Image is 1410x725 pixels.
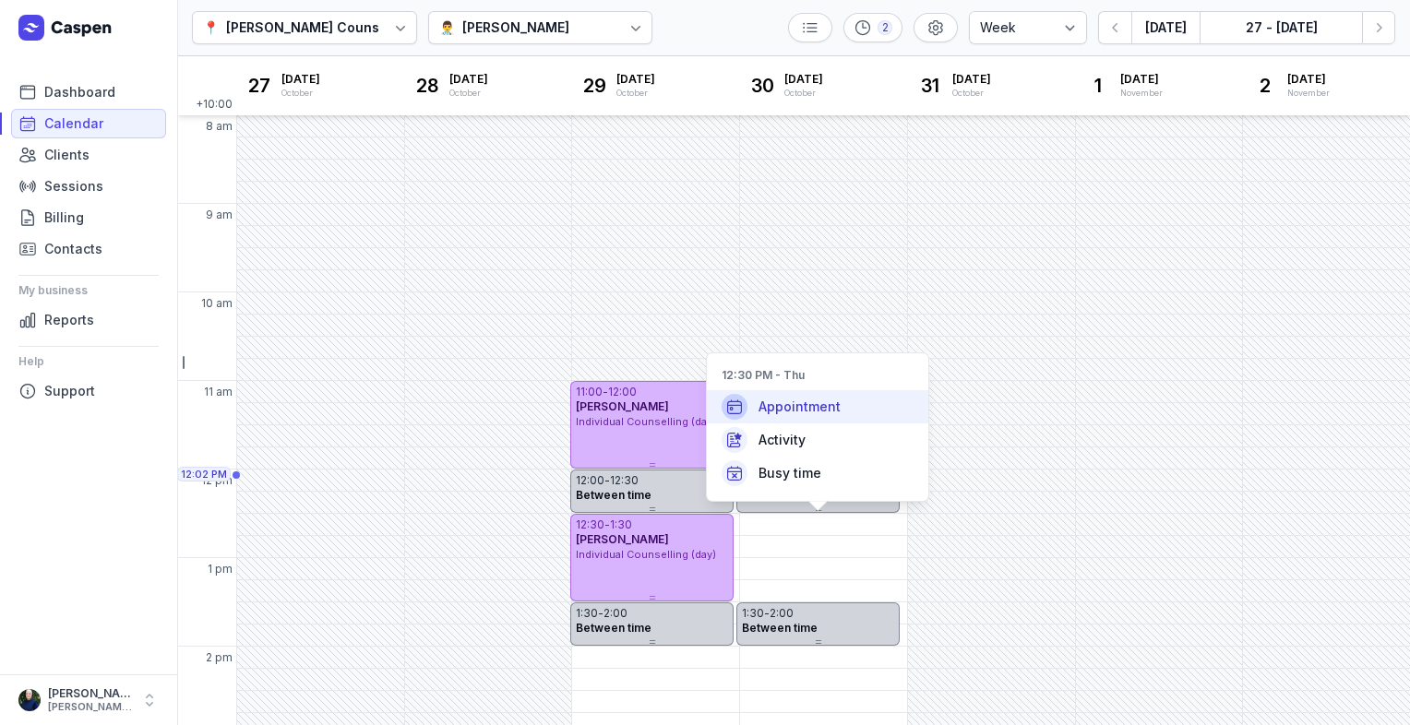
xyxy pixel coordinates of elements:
span: 2 pm [206,650,233,665]
span: Dashboard [44,81,115,103]
span: 11 am [204,385,233,399]
span: [DATE] [281,72,320,87]
div: November [1120,87,1163,100]
div: 12:30 [610,473,639,488]
span: [DATE] [784,72,823,87]
div: 28 [412,71,442,101]
span: 12:02 PM [181,467,227,481]
div: October [784,87,823,100]
div: - [598,606,603,621]
span: 8 am [206,119,233,134]
span: [PERSON_NAME] [576,399,669,413]
button: 27 - [DATE] [1200,11,1362,44]
div: 27 [245,71,274,101]
span: Appointment [759,398,841,416]
span: [PERSON_NAME] [576,532,669,546]
div: 2:00 [770,606,794,621]
button: [DATE] [1131,11,1200,44]
div: [PERSON_NAME] [48,686,133,701]
img: User profile image [18,689,41,711]
div: 📍 [203,17,219,39]
div: - [603,385,608,399]
span: Between time [576,488,651,502]
div: 👨‍⚕️ [439,17,455,39]
span: 10 am [201,296,233,311]
div: [PERSON_NAME][EMAIL_ADDRESS][DOMAIN_NAME][PERSON_NAME] [48,701,133,714]
div: October [449,87,488,100]
span: Individual Counselling (day) [576,415,716,428]
span: [DATE] [952,72,991,87]
div: 12:30 PM - Thu [707,364,928,386]
span: Contacts [44,238,102,260]
div: [PERSON_NAME] [462,17,569,39]
span: 9 am [206,208,233,222]
span: Reports [44,309,94,331]
div: October [281,87,320,100]
div: 2 [878,20,892,35]
div: - [604,473,610,488]
div: 12:00 [576,473,604,488]
div: 2:00 [603,606,627,621]
div: November [1287,87,1330,100]
span: Sessions [44,175,103,197]
span: Calendar [44,113,103,135]
div: [PERSON_NAME] Counselling [226,17,415,39]
div: October [952,87,991,100]
span: Billing [44,207,84,229]
span: Busy time [759,464,821,482]
div: - [604,517,610,532]
span: Between time [576,621,651,635]
div: - [764,606,770,621]
span: [DATE] [1120,72,1163,87]
span: Individual Counselling (day) [576,548,716,561]
div: Help [18,347,159,376]
span: [DATE] [616,72,655,87]
span: Support [44,380,95,402]
span: 1 pm [208,562,233,576]
div: 1:30 [610,517,632,532]
span: Activity [759,431,806,449]
div: 11:00 [576,385,603,399]
div: 31 [915,71,945,101]
div: 2 [1250,71,1280,101]
div: 1:30 [742,606,764,621]
span: Between time [742,621,818,635]
span: [DATE] [1287,72,1330,87]
div: October [616,87,655,100]
div: 1:30 [576,606,598,621]
div: 1 [1083,71,1113,101]
div: 12:00 [608,385,637,399]
div: 30 [747,71,777,101]
div: 12:30 [576,517,604,532]
div: 29 [580,71,609,101]
div: My business [18,276,159,305]
span: [DATE] [449,72,488,87]
span: +10:00 [196,97,236,115]
span: Clients [44,144,90,166]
